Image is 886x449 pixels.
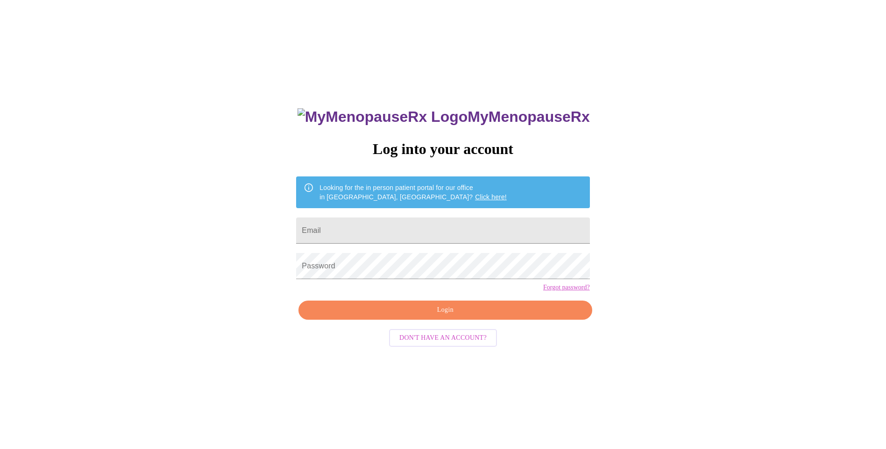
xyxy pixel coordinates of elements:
img: MyMenopauseRx Logo [298,108,468,126]
button: Login [298,301,592,320]
h3: Log into your account [296,140,589,158]
h3: MyMenopauseRx [298,108,590,126]
a: Don't have an account? [387,333,499,341]
button: Don't have an account? [389,329,497,347]
div: Looking for the in person patient portal for our office in [GEOGRAPHIC_DATA], [GEOGRAPHIC_DATA]? [319,179,507,205]
a: Forgot password? [543,284,590,291]
a: Click here! [475,193,507,201]
span: Don't have an account? [399,332,487,344]
span: Login [309,304,581,316]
